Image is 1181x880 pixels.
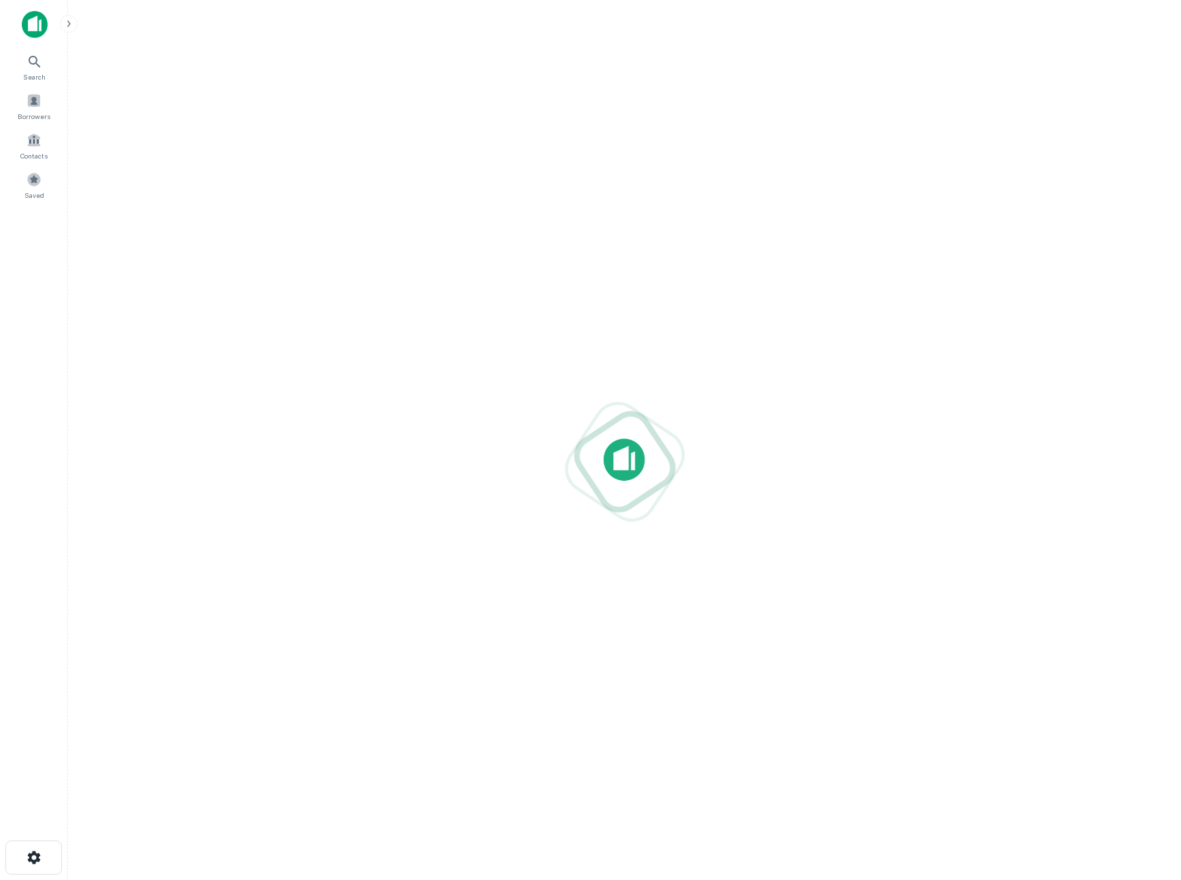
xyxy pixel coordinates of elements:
[24,190,44,201] span: Saved
[4,88,64,124] a: Borrowers
[18,111,50,122] span: Borrowers
[4,167,64,203] a: Saved
[22,11,48,38] img: capitalize-icon.png
[4,48,64,85] a: Search
[20,150,48,161] span: Contacts
[23,71,46,82] span: Search
[4,127,64,164] a: Contacts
